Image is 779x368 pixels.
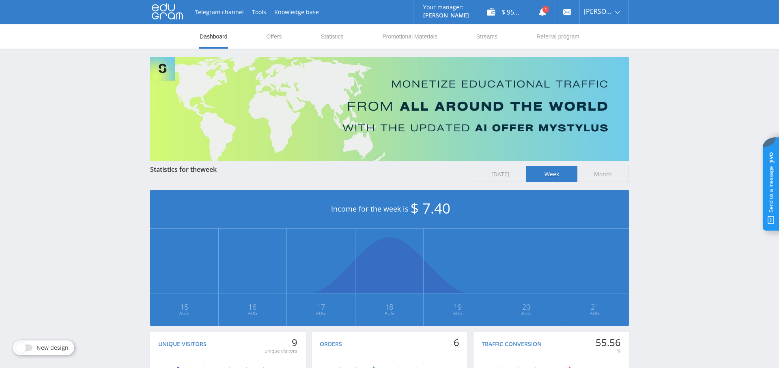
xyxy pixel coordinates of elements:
[150,190,629,229] div: Income for the week is
[200,165,217,174] span: week
[320,24,344,49] a: Statistics
[151,310,218,317] span: Aug
[151,304,218,310] span: 15
[411,199,450,218] span: $ 7.40
[150,166,467,173] div: Statistics for the
[356,310,423,317] span: Aug
[482,341,542,347] div: Traffic conversion
[199,24,228,49] a: Dashboard
[475,166,526,182] span: [DATE]
[536,24,580,49] a: Referral program
[476,24,498,49] a: Streams
[266,24,283,49] a: Offers
[219,304,286,310] span: 16
[356,304,423,310] span: 18
[158,341,207,347] div: Unique visitors
[584,8,612,15] span: [PERSON_NAME]
[37,344,69,351] span: New design
[424,310,491,317] span: Aug
[493,304,560,310] span: 20
[287,304,355,310] span: 17
[265,348,297,354] div: unique visitors
[287,310,355,317] span: Aug
[265,337,297,348] div: 9
[423,4,469,11] p: Your manager:
[561,310,628,317] span: Aug
[320,341,342,347] div: Orders
[219,310,286,317] span: Aug
[596,337,621,348] div: 55.56
[526,166,577,182] span: Week
[150,57,629,161] img: Banner
[424,304,491,310] span: 19
[561,304,628,310] span: 21
[596,348,621,354] div: %
[577,166,629,182] span: Month
[454,337,459,348] div: 6
[493,310,560,317] span: Aug
[382,24,438,49] a: Promotional Materials
[423,12,469,19] p: [PERSON_NAME]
